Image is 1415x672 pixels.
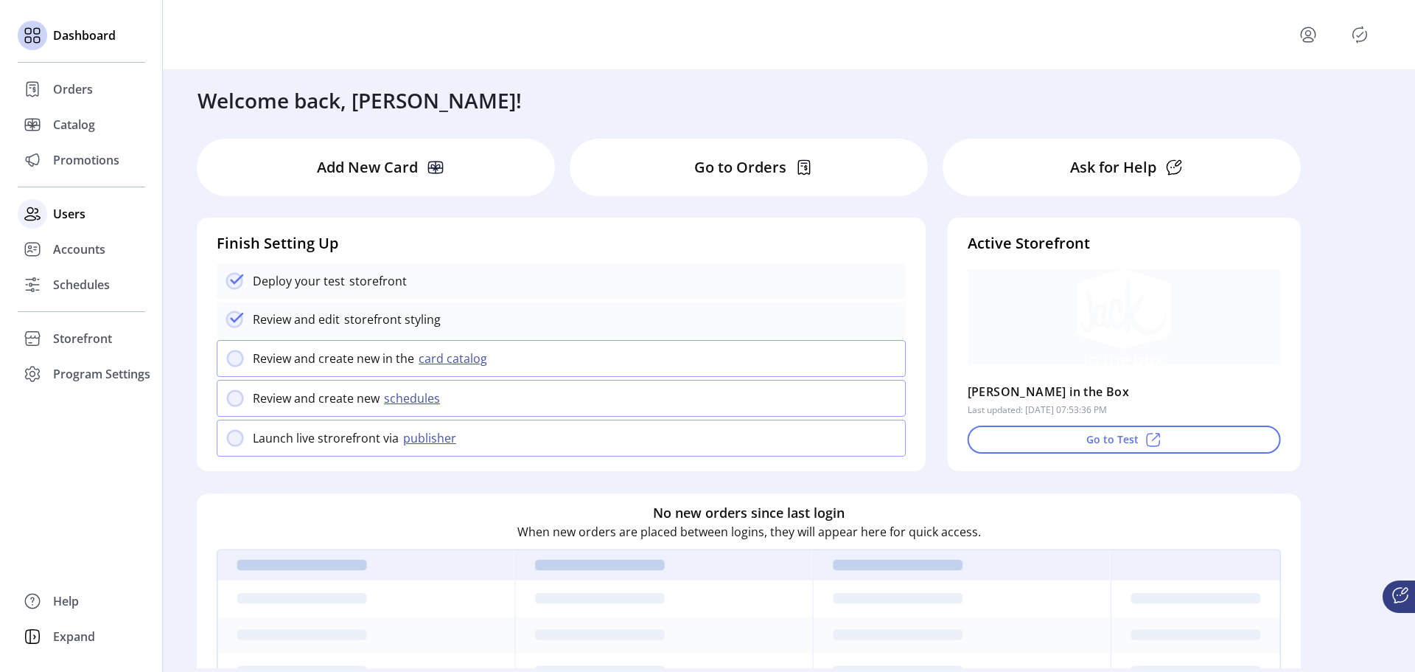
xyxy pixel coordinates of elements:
[653,502,845,522] h6: No new orders since last login
[53,116,95,134] span: Catalog
[53,628,95,645] span: Expand
[53,276,110,294] span: Schedules
[53,365,150,383] span: Program Settings
[53,80,93,98] span: Orders
[968,380,1130,403] p: [PERSON_NAME] in the Box
[217,232,906,254] h4: Finish Setting Up
[53,330,112,347] span: Storefront
[399,429,465,447] button: publisher
[253,272,345,290] p: Deploy your test
[53,240,105,258] span: Accounts
[253,350,414,367] p: Review and create new in the
[53,205,85,223] span: Users
[345,272,407,290] p: storefront
[1296,23,1320,46] button: menu
[53,27,116,44] span: Dashboard
[380,389,449,407] button: schedules
[340,311,441,328] p: storefront styling
[53,151,119,169] span: Promotions
[253,389,380,407] p: Review and create new
[968,232,1281,254] h4: Active Storefront
[253,311,340,328] p: Review and edit
[968,426,1281,454] button: Go to Test
[253,429,399,447] p: Launch live strorefront via
[1070,156,1156,179] p: Ask for Help
[517,522,981,540] p: When new orders are placed between logins, they will appear here for quick access.
[1348,23,1372,46] button: Publisher Panel
[414,350,496,367] button: card catalog
[53,592,79,610] span: Help
[317,156,418,179] p: Add New Card
[694,156,786,179] p: Go to Orders
[968,403,1107,417] p: Last updated: [DATE] 07:53:36 PM
[198,85,522,116] h3: Welcome back, [PERSON_NAME]!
